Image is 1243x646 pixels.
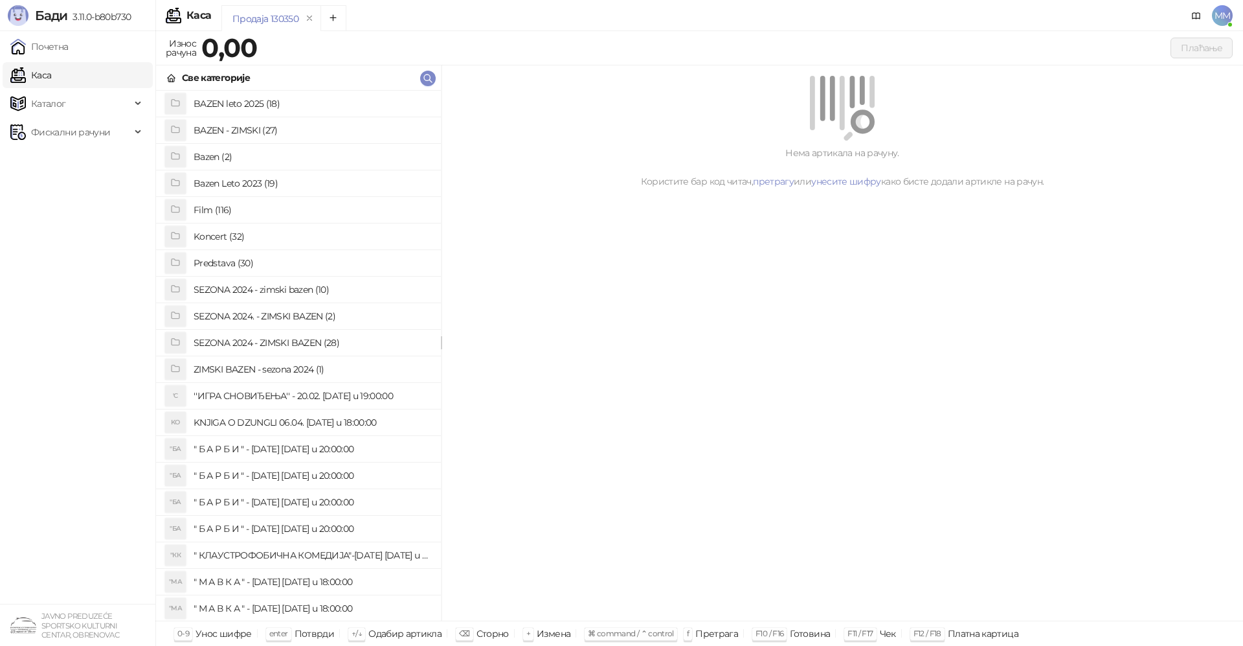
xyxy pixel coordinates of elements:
h4: Film (116) [194,200,431,220]
small: JAVNO PREDUZEĆE SPORTSKO KULTURNI CENTAR, OBRENOVAC [41,612,119,640]
h4: SEZONA 2024. - ZIMSKI BAZEN (2) [194,306,431,327]
h4: " Б А Р Б И " - [DATE] [DATE] u 20:00:00 [194,492,431,513]
div: Нема артикала на рачуну. Користите бар код читач, или како бисте додали артикле на рачун. [457,146,1227,189]
h4: Koncert (32) [194,226,431,247]
h4: ''ИГРА СНОВИЂЕЊА'' - 20.02. [DATE] u 19:00:00 [194,386,431,406]
h4: KNJIGA O DZUNGLI 06.04. [DATE] u 18:00:00 [194,412,431,433]
img: Logo [8,5,28,26]
span: + [526,629,530,638]
img: 64x64-companyLogo-4a28e1f8-f217-46d7-badd-69a834a81aaf.png [10,612,36,638]
div: Потврди [295,625,335,642]
div: 'С [165,386,186,406]
h4: Bazen (2) [194,146,431,167]
div: KO [165,412,186,433]
a: Каса [10,62,51,88]
div: Продаја 130350 [232,12,298,26]
div: "КК [165,545,186,566]
h4: BAZEN - ZIMSKI (27) [194,120,431,141]
a: Почетна [10,34,69,60]
button: Add tab [320,5,346,31]
h4: ZIMSKI BAZEN - sezona 2024 (1) [194,359,431,380]
a: унесите шифру [811,176,881,187]
span: F12 / F18 [913,629,941,638]
span: ↑/↓ [352,629,362,638]
h4: " КЛАУСТРОФОБИЧНА КОМЕДИЈА"-[DATE] [DATE] u 20:00:00 [194,545,431,566]
span: 3.11.0-b80b730 [67,11,131,23]
div: "БА [165,492,186,513]
div: Претрага [695,625,738,642]
div: Каса [186,10,211,21]
div: Чек [880,625,896,642]
div: Платна картица [948,625,1018,642]
div: Измена [537,625,570,642]
h4: BAZEN leto 2025 (18) [194,93,431,114]
a: претрагу [753,176,794,187]
span: F11 / F17 [847,629,873,638]
h4: Bazen Leto 2023 (19) [194,173,431,194]
button: remove [301,13,318,24]
span: ⌫ [459,629,469,638]
h4: " Б А Р Б И " - [DATE] [DATE] u 20:00:00 [194,518,431,539]
div: Све категорије [182,71,250,85]
span: 0-9 [177,629,189,638]
a: Документација [1186,5,1207,26]
span: MM [1212,5,1233,26]
h4: " Б А Р Б И " - [DATE] [DATE] u 20:00:00 [194,439,431,459]
h4: SEZONA 2024 - ZIMSKI BAZEN (28) [194,332,431,353]
strong: 0,00 [201,32,257,63]
div: Сторно [476,625,509,642]
div: "БА [165,439,186,459]
h4: SEZONA 2024 - zimski bazen (10) [194,279,431,300]
div: Готовина [790,625,830,642]
span: Фискални рачуни [31,119,110,145]
span: enter [269,629,288,638]
div: "МА [165,571,186,592]
div: Унос шифре [196,625,252,642]
div: "МА [165,598,186,619]
span: F10 / F16 [756,629,783,638]
h4: Predstava (30) [194,253,431,273]
span: Бади [35,8,67,23]
h4: " М А В К А " - [DATE] [DATE] u 18:00:00 [194,598,431,619]
div: "БА [165,518,186,539]
span: f [687,629,689,638]
h4: " Б А Р Б И " - [DATE] [DATE] u 20:00:00 [194,465,431,486]
div: Одабир артикла [368,625,442,642]
div: Износ рачуна [163,35,199,61]
div: "БА [165,465,186,486]
h4: " М А В К А " - [DATE] [DATE] u 18:00:00 [194,571,431,592]
span: ⌘ command / ⌃ control [588,629,674,638]
span: Каталог [31,91,66,117]
button: Плаћање [1170,38,1233,58]
div: grid [156,91,441,621]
